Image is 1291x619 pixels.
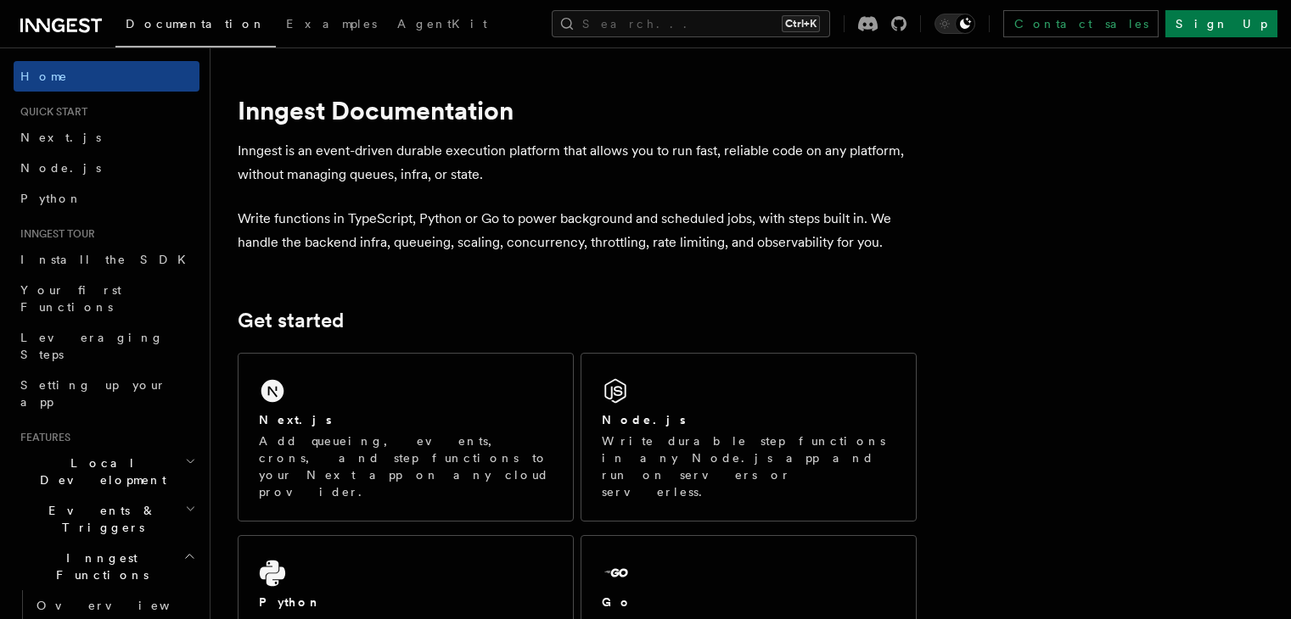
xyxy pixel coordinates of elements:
[14,370,199,417] a: Setting up your app
[387,5,497,46] a: AgentKit
[276,5,387,46] a: Examples
[14,105,87,119] span: Quick start
[14,448,199,495] button: Local Development
[286,17,377,31] span: Examples
[238,95,917,125] h1: Inngest Documentation
[20,331,164,361] span: Leveraging Steps
[397,17,487,31] span: AgentKit
[14,275,199,322] a: Your first Functions
[259,432,553,500] p: Add queueing, events, crons, and step functions to your Next app on any cloud provider.
[14,322,199,370] a: Leveraging Steps
[20,253,196,266] span: Install the SDK
[14,431,70,444] span: Features
[602,594,632,611] h2: Go
[14,153,199,183] a: Node.js
[238,309,344,332] a: Get started
[1003,10,1159,37] a: Contact sales
[259,411,332,428] h2: Next.js
[14,183,199,214] a: Python
[581,353,917,521] a: Node.jsWrite durable step functions in any Node.js app and run on servers or serverless.
[238,139,917,187] p: Inngest is an event-driven durable execution platform that allows you to run fast, reliable code ...
[20,378,166,409] span: Setting up your app
[36,599,211,612] span: Overview
[1165,10,1277,37] a: Sign Up
[602,411,686,428] h2: Node.js
[14,495,199,543] button: Events & Triggers
[935,14,975,34] button: Toggle dark mode
[20,68,68,85] span: Home
[602,432,895,500] p: Write durable step functions in any Node.js app and run on servers or serverless.
[14,502,185,536] span: Events & Triggers
[20,131,101,144] span: Next.js
[14,549,183,583] span: Inngest Functions
[14,227,95,241] span: Inngest tour
[14,543,199,590] button: Inngest Functions
[238,207,917,254] p: Write functions in TypeScript, Python or Go to power background and scheduled jobs, with steps bu...
[20,161,101,175] span: Node.js
[115,5,276,47] a: Documentation
[14,61,199,92] a: Home
[20,192,82,205] span: Python
[552,10,830,37] button: Search...Ctrl+K
[238,353,574,521] a: Next.jsAdd queueing, events, crons, and step functions to your Next app on any cloud provider.
[20,283,121,314] span: Your first Functions
[14,244,199,275] a: Install the SDK
[14,122,199,153] a: Next.js
[14,454,185,488] span: Local Development
[259,594,322,611] h2: Python
[126,17,266,31] span: Documentation
[782,15,820,32] kbd: Ctrl+K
